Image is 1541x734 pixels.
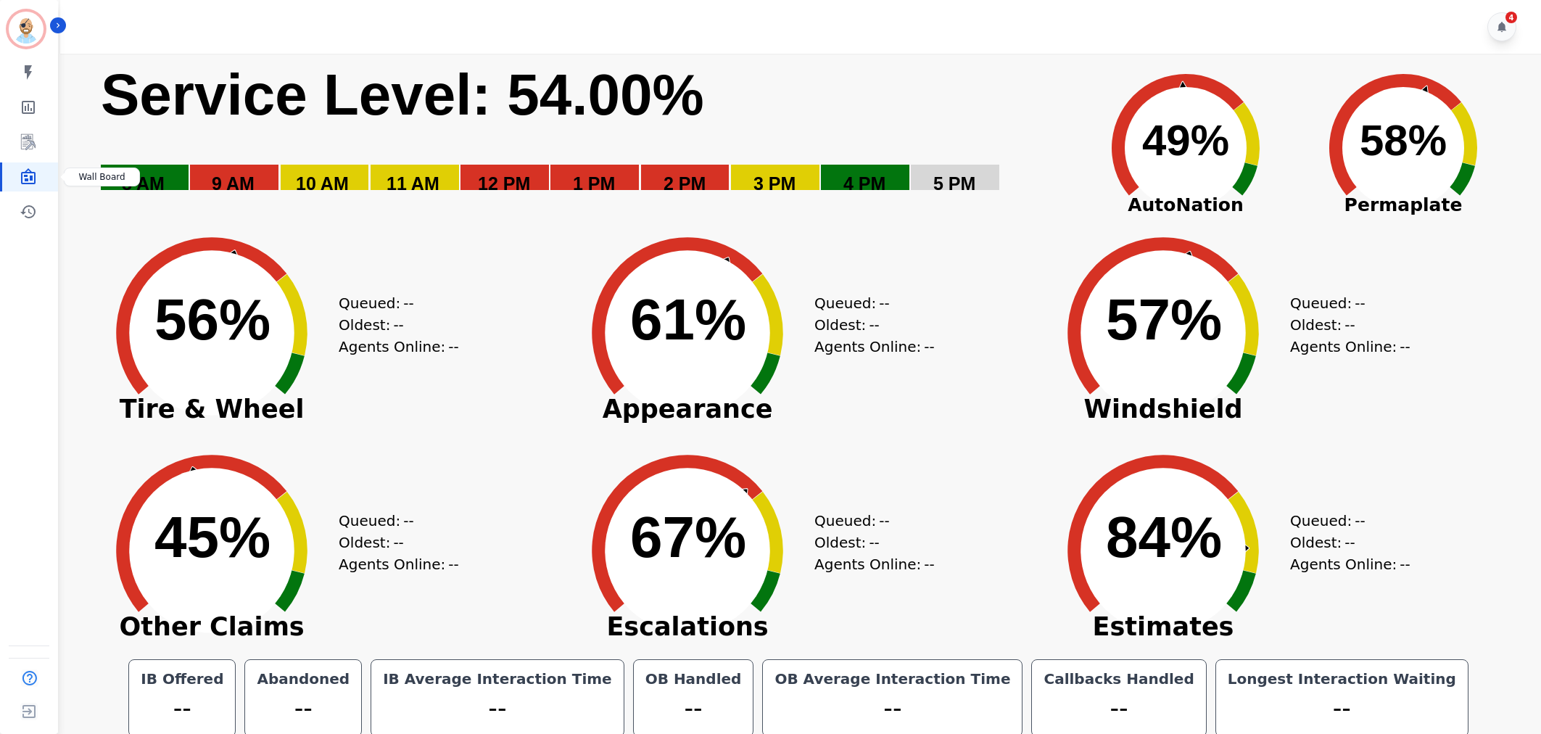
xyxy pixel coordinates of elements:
text: 9 AM [212,173,255,194]
span: -- [879,292,889,314]
span: -- [924,336,934,358]
text: 3 PM [753,173,796,194]
text: 5 PM [933,173,975,194]
div: OB Average Interaction Time [772,669,1013,689]
div: Agents Online: [814,553,938,575]
div: -- [380,689,615,727]
div: Queued: [814,292,923,314]
text: 56% [154,287,270,352]
span: -- [393,532,403,553]
span: -- [1355,292,1365,314]
div: Queued: [814,510,923,532]
div: Queued: [339,292,447,314]
div: Callbacks Handled [1041,669,1197,689]
span: Tire & Wheel [85,402,339,416]
svg: Service Level: 0% [99,59,1074,215]
div: Agents Online: [339,553,462,575]
text: 84% [1106,505,1222,569]
div: -- [772,689,1013,727]
div: IB Average Interaction Time [380,669,615,689]
span: -- [1400,336,1410,358]
div: Queued: [339,510,447,532]
div: Oldest: [339,314,447,336]
text: 12 PM [478,173,530,194]
span: -- [448,336,458,358]
div: -- [254,689,352,727]
div: Oldest: [1290,314,1399,336]
span: -- [1355,510,1365,532]
div: Oldest: [814,532,923,553]
div: Queued: [1290,292,1399,314]
text: 58% [1360,116,1447,165]
div: -- [138,689,226,727]
span: -- [879,510,889,532]
img: Bordered avatar [9,12,44,46]
span: -- [403,292,413,314]
div: -- [1225,689,1459,727]
div: -- [643,689,745,727]
div: Abandoned [254,669,352,689]
div: Oldest: [814,314,923,336]
div: -- [1041,689,1197,727]
text: 4 PM [843,173,885,194]
span: -- [403,510,413,532]
span: -- [1344,532,1355,553]
span: -- [924,553,934,575]
div: Oldest: [1290,532,1399,553]
span: AutoNation [1077,191,1294,219]
text: 1 PM [573,173,615,194]
span: Windshield [1036,402,1290,416]
div: Oldest: [339,532,447,553]
div: Longest Interaction Waiting [1225,669,1459,689]
text: 10 AM [296,173,349,194]
div: Agents Online: [1290,336,1413,358]
span: Appearance [561,402,814,416]
text: 8 AM [122,173,165,194]
text: Service Level: 54.00% [101,62,704,127]
text: 49% [1142,116,1229,165]
text: 2 PM [664,173,706,194]
text: 45% [154,505,270,569]
span: Escalations [561,619,814,634]
div: Agents Online: [339,336,462,358]
text: 61% [630,287,746,352]
span: Estimates [1036,619,1290,634]
span: -- [393,314,403,336]
div: OB Handled [643,669,745,689]
text: 57% [1106,287,1222,352]
span: Other Claims [85,619,339,634]
span: -- [448,553,458,575]
div: Queued: [1290,510,1399,532]
text: 11 AM [387,173,439,194]
div: Agents Online: [814,336,938,358]
span: -- [869,314,879,336]
div: IB Offered [138,669,226,689]
div: Agents Online: [1290,553,1413,575]
span: -- [1400,553,1410,575]
span: Permaplate [1294,191,1512,219]
span: -- [869,532,879,553]
span: -- [1344,314,1355,336]
text: 67% [630,505,746,569]
div: 4 [1505,12,1517,23]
